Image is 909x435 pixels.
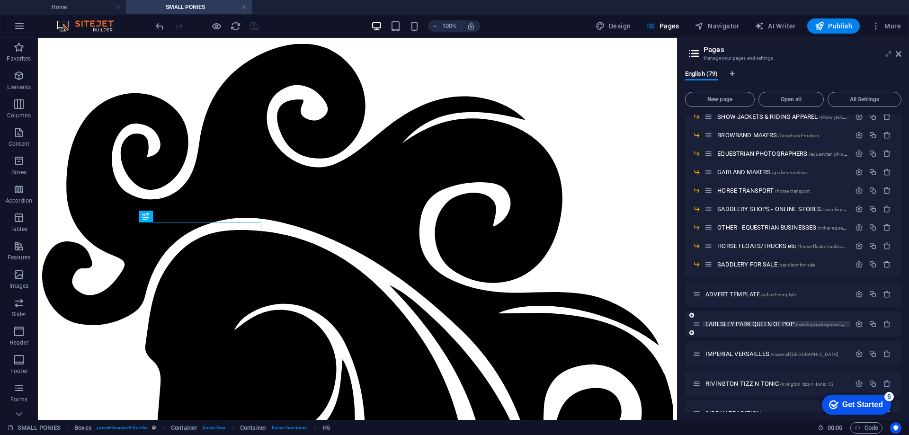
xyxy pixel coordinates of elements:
span: Click to open page [717,169,807,176]
h4: SMALL PONIES [126,2,252,12]
i: On resize automatically adjust zoom level to fit chosen device. [467,22,475,30]
div: Settings [855,168,863,176]
span: More [871,21,901,31]
button: Click here to leave preview mode and continue editing [211,20,222,32]
span: Click to open page [717,205,886,213]
div: RIVINGTON TIZZ N TONIC/rivington-tizz-n-tonic-13 [703,381,850,387]
span: Click to open page [717,150,866,157]
button: AI Writer [751,18,800,34]
button: reload [230,20,241,32]
button: 100% [428,20,462,32]
span: /saddlery-for-sale [778,262,816,267]
button: All Settings [828,92,901,107]
div: Get Started [28,10,69,19]
span: /horse-transport [775,188,810,194]
span: Design [596,21,631,31]
span: /rivington-tizz-n-tonic-13 [780,382,834,387]
span: Publish [815,21,852,31]
button: undo [154,20,165,32]
div: Duplicate [869,113,877,121]
span: /show-jackets-riding-apparel [819,115,880,120]
p: Images [9,282,29,290]
p: Elements [7,83,31,91]
p: Header [9,339,28,346]
div: SADDLERY SHOPS - ONLINE STORES/saddlery-shops-online-stores [714,206,850,212]
button: Navigator [691,18,743,34]
div: Remove [883,205,891,213]
div: Get Started 5 items remaining, 0% complete [8,5,77,25]
nav: breadcrumb [74,422,330,434]
span: AI Writer [755,21,796,31]
p: Footer [10,367,27,375]
div: Duplicate [869,186,877,195]
div: Duplicate [869,290,877,298]
span: Click to open page [717,187,810,194]
div: EQUESTRIAN PHOTOGRAPHERS/equestrian-photographers [714,151,850,157]
div: Settings [855,260,863,268]
button: Design [592,18,635,34]
div: Duplicate [869,150,877,158]
h2: Pages [704,45,901,54]
h3: Manage your pages and settings [704,54,882,62]
button: Open all [758,92,824,107]
span: : [834,424,836,431]
span: /horse-floats-trucks-etc [797,244,847,249]
span: English (79) [685,68,718,81]
div: Design (Ctrl+Alt+Y) [592,18,635,34]
span: Click to open page [705,350,838,357]
p: Forms [10,396,27,403]
div: Remove [883,113,891,121]
div: Settings [855,320,863,328]
span: New page [689,97,750,102]
i: Undo: Change pages (Ctrl+Z) [154,21,165,32]
div: Language Tabs [685,70,901,88]
div: Remove [883,350,891,358]
span: 00 00 [828,422,842,434]
div: Remove [883,223,891,231]
span: Open all [763,97,820,102]
span: Click to open page [717,224,880,231]
div: Settings [855,131,863,139]
span: /garland-makers [772,170,807,175]
div: IMPERIAL VERSAILLES/imperial-[GEOGRAPHIC_DATA] [703,351,850,357]
span: Click to select. Double-click to edit [74,422,91,434]
span: /browband-makers [778,133,819,138]
div: Settings [855,290,863,298]
div: Remove [883,168,891,176]
i: This element is a customizable preset [152,425,156,430]
div: Remove [883,242,891,250]
div: SIRRAH TRADITION/rivington-tizz-n-tonic [703,410,850,417]
div: Duplicate [869,131,877,139]
span: Click to open page [717,113,880,120]
div: Remove [883,320,891,328]
button: Code [850,422,882,434]
span: /advert-template [761,292,796,297]
p: Boxes [11,169,27,176]
h6: 100% [442,20,457,32]
p: Accordion [6,197,32,204]
div: Duplicate [869,350,877,358]
div: 5 [70,2,80,11]
div: Duplicate [869,242,877,250]
button: Usercentrics [890,422,901,434]
span: EARLSLEY PARK QUEEN OF POP [705,320,855,328]
span: /saddlery-shops-online-stores [822,207,886,212]
div: Settings [855,113,863,121]
span: /equestrian-photographers [809,151,866,157]
div: GARLAND MAKERS/garland-makers [714,169,850,175]
div: Duplicate [869,223,877,231]
span: Click to open page [717,132,819,139]
i: Reload page [230,21,241,32]
span: /imperial-[GEOGRAPHIC_DATA] [770,352,839,357]
div: Settings [855,242,863,250]
span: Navigator [695,21,740,31]
a: Click to cancel selection. Double-click to open Pages [8,422,61,434]
div: OTHER - EQUESTRIAN BUSINESSES/other-equestrian-businesses [714,224,850,231]
div: Settings [855,205,863,213]
button: New page [685,92,755,107]
p: Content [9,140,29,148]
h6: Session time [818,422,843,434]
span: SADDLERY FOR SALE [717,261,815,268]
button: Publish [807,18,860,34]
span: All Settings [832,97,897,102]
